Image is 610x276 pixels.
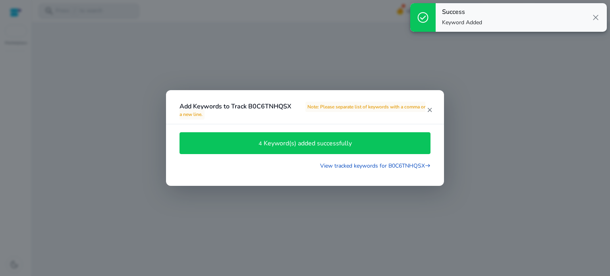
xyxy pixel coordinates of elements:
p: 4 [259,139,264,148]
span: close [591,13,600,22]
h4: Success [442,8,482,16]
mat-icon: close [427,106,433,114]
p: Keyword Added [442,19,482,27]
a: View tracked keywords for B0C6TNHQSX [320,161,430,170]
h4: Keyword(s) added successfully [264,140,352,147]
span: check_circle [417,11,429,24]
h4: Add Keywords to Track B0C6TNHQSX [180,103,427,118]
mat-icon: east [425,162,430,170]
span: Note: Please separate list of keywords with a comma or a new line. [180,102,425,120]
